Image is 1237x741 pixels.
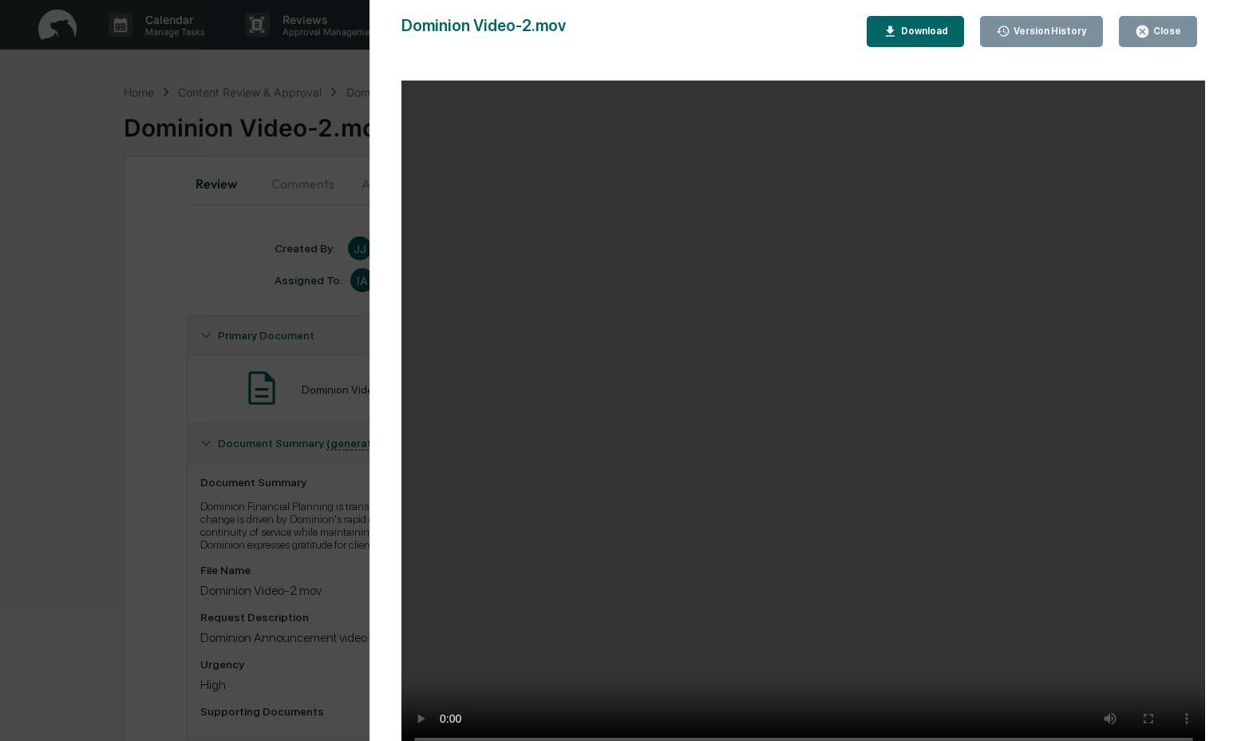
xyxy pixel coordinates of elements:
[980,16,1104,47] button: Version History
[401,16,566,47] div: Dominion Video-2.mov
[1186,688,1229,731] iframe: Open customer support
[867,16,964,47] button: Download
[1150,26,1181,37] div: Close
[1119,16,1197,47] button: Close
[1010,26,1087,37] div: Version History
[898,26,948,37] div: Download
